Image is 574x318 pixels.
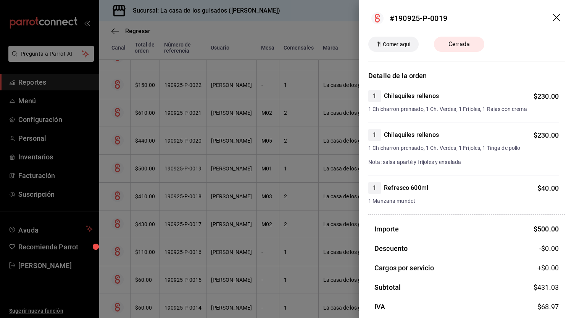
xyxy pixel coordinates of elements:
[368,159,461,165] span: Nota: salsa aparté y frijoles y ensalada
[368,183,381,193] span: 1
[374,282,401,292] h3: Subtotal
[368,105,559,113] span: 1 Chicharron prensado, 1 Ch. Verdes, 1 Frijoles, 1 Rajas con crema
[534,283,559,291] span: $ 431.03
[390,13,447,24] div: #190925-P-0019
[368,130,381,140] span: 1
[444,40,474,49] span: Cerrada
[374,302,385,312] h3: IVA
[537,263,559,273] span: +$ 0.00
[368,197,559,205] span: 1 Manzana mundet
[368,92,381,101] span: 1
[374,263,434,273] h3: Cargos por servicio
[384,130,439,140] h4: Chilaquiles rellenos
[553,14,562,23] button: drag
[384,92,439,101] h4: Chilaquiles rellenos
[374,243,408,254] h3: Descuento
[380,40,413,48] span: Comer aquí
[384,183,428,193] h4: Refresco 600ml
[374,224,399,234] h3: Importe
[539,243,559,254] span: -$0.00
[368,71,565,81] h3: Detalle de la orden
[534,131,559,139] span: $ 230.00
[537,303,559,311] span: $ 68.97
[534,92,559,100] span: $ 230.00
[537,184,559,192] span: $ 40.00
[368,144,559,152] span: 1 Chicharron prensado, 1 Ch. Verdes, 1 Frijoles, 1 Tinga de pollo
[534,225,559,233] span: $ 500.00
